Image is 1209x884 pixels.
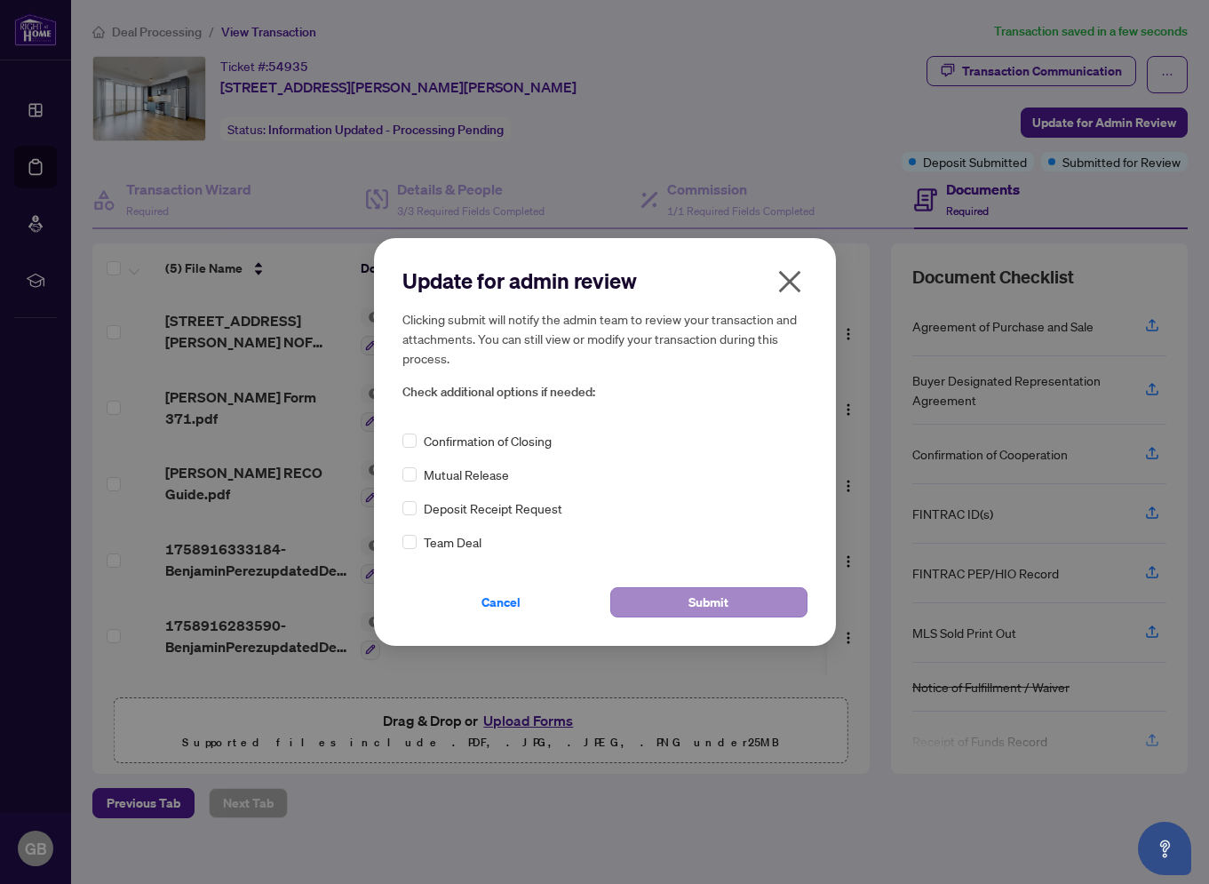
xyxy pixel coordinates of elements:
[402,309,807,368] h5: Clicking submit will notify the admin team to review your transaction and attachments. You can st...
[776,267,804,296] span: close
[424,498,562,518] span: Deposit Receipt Request
[688,588,728,617] span: Submit
[424,465,509,484] span: Mutual Release
[402,382,807,402] span: Check additional options if needed:
[424,431,552,450] span: Confirmation of Closing
[481,588,521,617] span: Cancel
[402,267,807,295] h2: Update for admin review
[402,587,600,617] button: Cancel
[610,587,807,617] button: Submit
[424,532,481,552] span: Team Deal
[1138,822,1191,875] button: Open asap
